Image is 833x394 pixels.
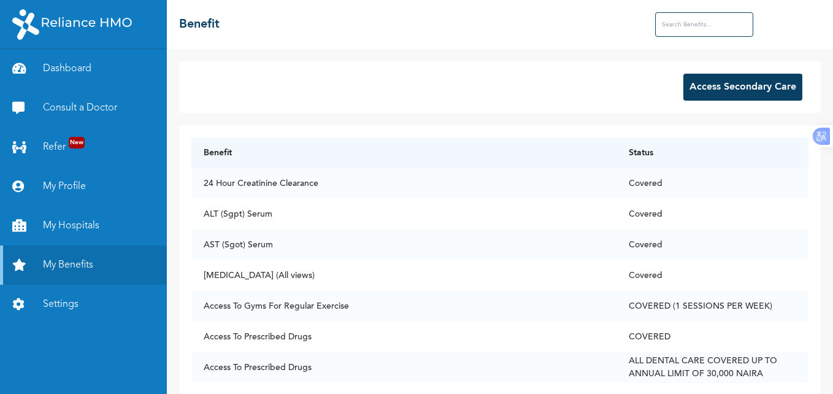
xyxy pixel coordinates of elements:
[191,260,616,291] td: [MEDICAL_DATA] (All views)
[191,168,616,199] td: 24 Hour Creatinine Clearance
[179,15,220,34] h2: Benefit
[69,137,85,149] span: New
[191,230,616,260] td: AST (Sgot) Serum
[12,9,132,40] img: RelianceHMO's Logo
[191,137,616,168] th: Benefit
[191,199,616,230] td: ALT (Sgpt) Serum
[191,291,616,322] td: Access To Gyms For Regular Exercise
[191,352,616,383] td: Access To Prescribed Drugs
[191,322,616,352] td: Access To Prescribed Drugs
[590,10,830,385] iframe: SalesIQ Chatwindow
